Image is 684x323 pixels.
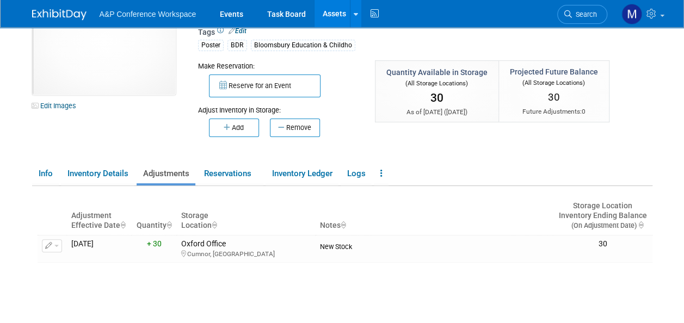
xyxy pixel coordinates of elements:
span: Search [572,10,597,18]
div: Future Adjustments: [510,107,598,116]
div: Projected Future Balance [510,66,598,77]
td: [DATE] [67,235,132,263]
button: Add [209,119,259,137]
a: Logs [341,164,372,183]
div: (All Storage Locations) [510,77,598,88]
a: Reservations [198,164,263,183]
th: Adjustment Effective Date : activate to sort column ascending [67,197,132,235]
th: Storage Location : activate to sort column ascending [177,197,316,235]
img: Matt Hambridge [621,4,642,24]
div: Quantity Available in Storage [386,67,488,78]
div: New Stock [320,239,549,251]
div: Oxford Office [181,239,311,259]
span: 30 [548,91,560,103]
a: Info [32,164,59,183]
a: Search [557,5,607,24]
span: [DATE] [446,108,465,116]
div: Cumnor, [GEOGRAPHIC_DATA] [181,249,311,258]
a: Adjustments [137,164,195,183]
div: Adjust Inventory in Storage: [198,97,359,115]
span: 0 [582,108,586,115]
div: BDR [227,40,247,51]
a: Inventory Ledger [266,164,338,183]
button: Remove [270,119,320,137]
a: Edit [229,27,247,35]
a: Inventory Details [61,164,134,183]
span: (On Adjustment Date) [562,221,636,229]
div: Bloomsbury Education & Childho [251,40,355,51]
div: (All Storage Locations) [386,78,488,88]
div: 30 [557,239,648,249]
a: Edit Images [32,99,81,113]
div: Poster [198,40,224,51]
div: As of [DATE] ( ) [386,108,488,117]
span: A&P Conference Workspace [100,10,196,18]
th: Notes : activate to sort column ascending [316,197,553,235]
span: + 30 [147,239,162,248]
div: Tags [198,27,606,58]
div: Make Reservation: [198,60,359,71]
th: Storage LocationInventory Ending Balance (On Adjustment Date) : activate to sort column ascending [553,197,652,235]
span: 30 [430,91,443,104]
img: ExhibitDay [32,9,87,20]
button: Reserve for an Event [209,74,321,97]
th: Quantity : activate to sort column ascending [132,197,177,235]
